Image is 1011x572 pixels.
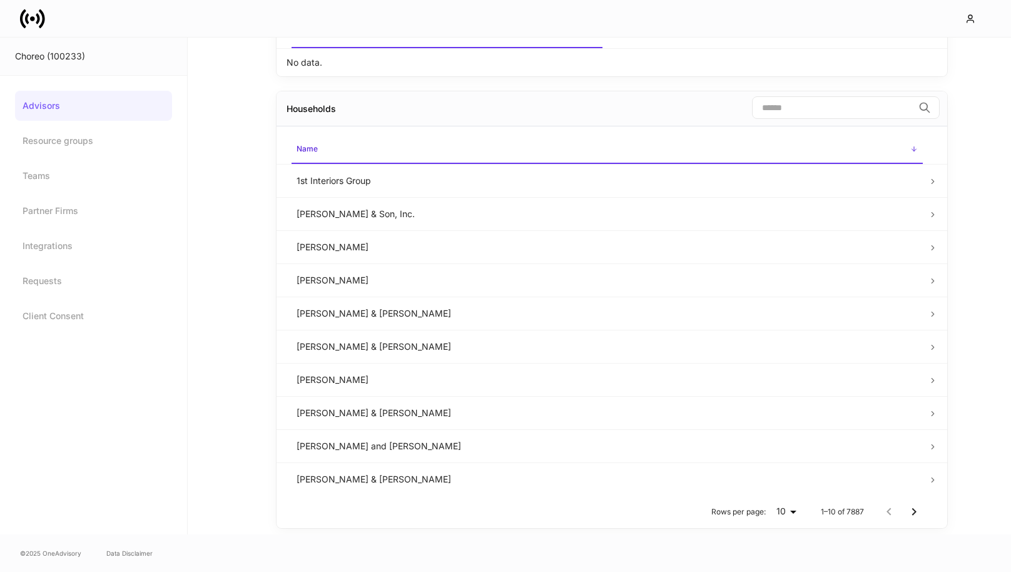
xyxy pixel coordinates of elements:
[287,462,928,496] td: [PERSON_NAME] & [PERSON_NAME]
[15,91,172,121] a: Advisors
[106,548,153,558] a: Data Disclaimer
[15,266,172,296] a: Requests
[771,505,801,518] div: 10
[15,50,172,63] div: Choreo (100233)
[287,103,336,115] div: Households
[711,507,766,517] p: Rows per page:
[15,301,172,331] a: Client Consent
[287,230,928,263] td: [PERSON_NAME]
[15,196,172,226] a: Partner Firms
[287,429,928,462] td: [PERSON_NAME] and [PERSON_NAME]
[287,297,928,330] td: [PERSON_NAME] & [PERSON_NAME]
[287,263,928,297] td: [PERSON_NAME]
[297,143,318,155] h6: Name
[292,136,923,163] span: Name
[287,164,928,197] td: 1st Interiors Group
[15,161,172,191] a: Teams
[821,507,864,517] p: 1–10 of 7887
[287,197,928,230] td: [PERSON_NAME] & Son, Inc.
[287,56,322,69] p: No data.
[287,363,928,396] td: [PERSON_NAME]
[20,548,81,558] span: © 2025 OneAdvisory
[902,499,927,524] button: Go to next page
[15,231,172,261] a: Integrations
[15,126,172,156] a: Resource groups
[287,330,928,363] td: [PERSON_NAME] & [PERSON_NAME]
[287,396,928,429] td: [PERSON_NAME] & [PERSON_NAME]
